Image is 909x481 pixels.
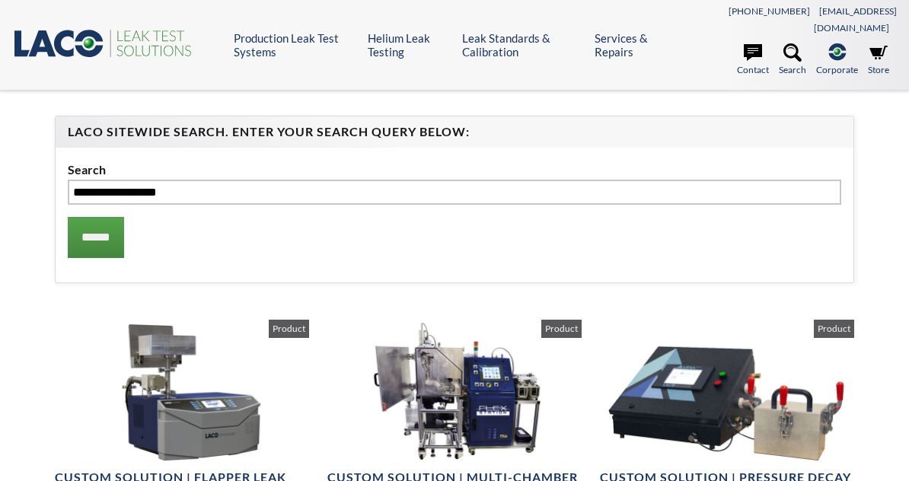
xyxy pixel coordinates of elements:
a: Helium Leak Testing [368,31,451,59]
label: Search [68,160,842,180]
a: [EMAIL_ADDRESS][DOMAIN_NAME] [814,5,897,33]
a: Search [779,43,806,77]
span: Product [269,320,309,338]
span: Corporate [816,62,858,77]
a: Contact [737,43,769,77]
a: Services & Repairs [595,31,672,59]
a: Production Leak Test Systems [234,31,357,59]
span: Product [541,320,582,338]
h4: LACO Sitewide Search. Enter your Search Query Below: [68,124,842,140]
a: Leak Standards & Calibration [462,31,582,59]
a: Store [868,43,889,77]
span: Product [814,320,854,338]
a: [PHONE_NUMBER] [729,5,810,17]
